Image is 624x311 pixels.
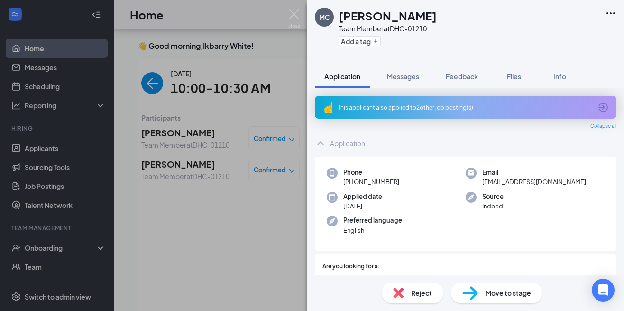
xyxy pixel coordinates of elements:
div: Application [330,139,365,148]
span: Info [553,72,566,81]
span: Messages [387,72,419,81]
span: Phone [343,168,399,177]
svg: Ellipses [605,8,616,19]
button: PlusAdd a tag [339,36,381,46]
span: [EMAIL_ADDRESS][DOMAIN_NAME] [482,177,586,187]
span: [PHONE_NUMBER] [343,177,399,187]
span: Preferred language [343,216,402,225]
span: Collapse all [590,123,616,130]
div: MC [319,12,330,22]
span: Reject [411,288,432,298]
svg: ChevronUp [315,138,326,149]
span: Feedback [446,72,478,81]
span: English [343,226,402,235]
svg: Plus [373,38,378,44]
span: Applied date [343,192,382,201]
span: [DATE] [343,201,382,211]
div: This applicant also applied to 2 other job posting(s) [338,104,592,112]
span: Are you looking for a: [322,262,380,271]
span: Application [324,72,360,81]
div: Open Intercom Messenger [592,279,615,302]
span: Move to stage [486,288,531,298]
span: Source [482,192,504,201]
div: Team Member at DHC-01210 [339,24,437,33]
svg: ArrowCircle [597,102,609,113]
span: Email [482,168,586,177]
span: Files [507,72,521,81]
h1: [PERSON_NAME] [339,8,437,24]
span: Indeed [482,201,504,211]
